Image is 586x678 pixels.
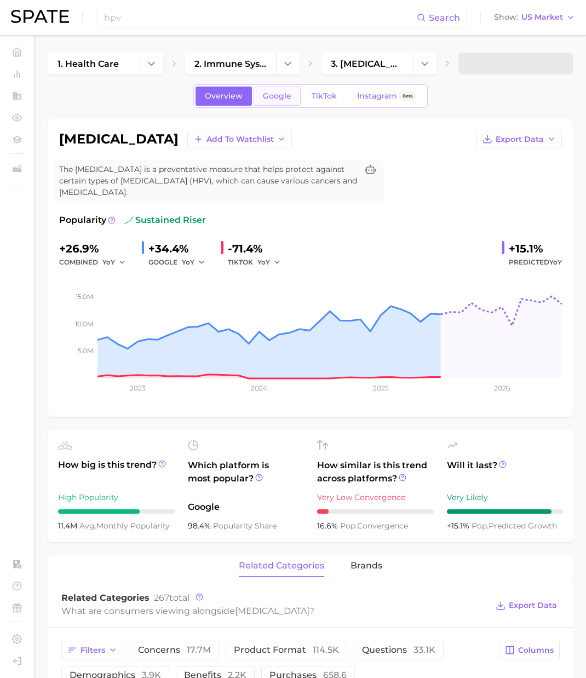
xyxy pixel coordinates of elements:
[348,87,426,106] a: InstagramBeta
[79,521,170,531] span: monthly popularity
[472,521,489,531] abbr: popularity index
[496,135,544,144] span: Export Data
[48,53,140,74] a: 1. health care
[234,646,339,654] span: product format
[276,53,300,74] button: Change Category
[429,13,460,23] span: Search
[313,645,339,655] span: 114.5k
[61,604,487,618] div: What are consumers viewing alongside ?
[188,521,213,531] span: 98.4%
[59,214,106,227] span: Popularity
[206,135,274,144] span: Add to Watchlist
[182,257,194,267] span: YoY
[472,521,557,531] span: predicted growth
[357,91,397,101] span: Instagram
[317,491,434,504] div: Very Low Convergence
[317,459,434,485] span: How similar is this trend across platforms?
[317,509,434,514] div: 1 / 10
[140,53,163,74] button: Change Category
[148,256,212,269] div: GOOGLE
[154,593,189,603] span: total
[154,593,169,603] span: 267
[493,598,560,613] button: Export Data
[213,521,277,531] span: popularity share
[61,641,123,659] button: Filters
[79,521,96,531] abbr: average
[102,256,126,269] button: YoY
[321,53,413,74] a: 3. [MEDICAL_DATA] prevention
[9,653,25,669] a: Log out. Currently logged in with e-mail yumi.toki@spate.nyc.
[103,8,417,27] input: Search here for a brand, industry, or ingredient
[447,491,564,504] div: Very Likely
[413,645,435,655] span: 33.1k
[257,257,270,267] span: YoY
[403,91,413,101] span: Beta
[362,646,435,654] span: questions
[182,256,205,269] button: YoY
[494,384,510,392] tspan: 2026
[185,53,277,74] a: 2. immune system
[239,561,324,571] span: related categories
[59,256,133,269] div: combined
[58,458,175,485] span: How big is this trend?
[228,256,288,269] div: TIKTOK
[476,130,562,148] button: Export Data
[373,384,389,392] tspan: 2025
[351,561,382,571] span: brands
[130,384,146,392] tspan: 2023
[188,459,305,495] span: Which platform is most popular?
[124,214,206,227] span: sustained riser
[509,256,562,269] span: Predicted
[312,91,337,101] span: TikTok
[317,521,340,531] span: 16.6%
[124,216,133,225] img: sustained riser
[447,521,472,531] span: +15.1%
[194,59,267,69] span: 2. immune system
[447,459,564,485] span: Will it last?
[205,91,243,101] span: Overview
[58,521,79,531] span: 11.4m
[81,646,105,655] span: Filters
[340,521,408,531] span: convergence
[518,646,554,655] span: Columns
[340,521,357,531] abbr: popularity index
[302,87,346,106] a: TikTok
[235,606,309,616] span: [MEDICAL_DATA]
[187,130,292,148] button: Add to Watchlist
[413,53,436,74] button: Change Category
[509,601,557,610] span: Export Data
[59,240,133,257] div: +26.9%
[61,593,150,603] span: Related Categories
[257,256,281,269] button: YoY
[59,133,179,146] h1: [MEDICAL_DATA]
[58,509,175,514] div: 7 / 10
[188,501,305,514] span: Google
[58,491,175,504] div: High Popularity
[11,10,69,23] img: SPATE
[509,240,562,257] div: +15.1%
[102,257,115,267] span: YoY
[148,240,212,257] div: +34.4%
[499,641,560,659] button: Columns
[59,164,357,198] span: The [MEDICAL_DATA] is a preventative measure that helps protect against certain types of [MEDICAL...
[251,384,267,392] tspan: 2024
[254,87,301,106] a: Google
[138,646,211,654] span: concerns
[228,240,288,257] div: -71.4%
[549,258,562,266] span: YoY
[331,59,404,69] span: 3. [MEDICAL_DATA] prevention
[447,509,564,514] div: 9 / 10
[263,91,291,101] span: Google
[521,14,563,20] span: US Market
[494,14,518,20] span: Show
[196,87,252,106] a: Overview
[491,10,578,25] button: ShowUS Market
[58,59,119,69] span: 1. health care
[187,645,211,655] span: 17.7m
